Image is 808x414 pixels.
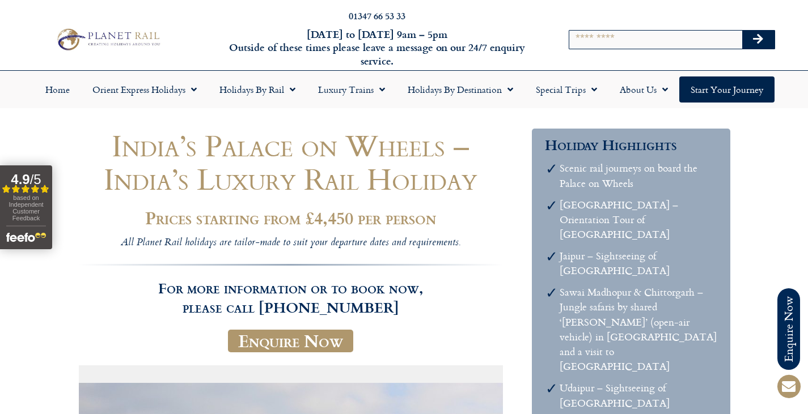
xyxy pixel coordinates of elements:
a: Special Trips [524,76,608,103]
a: Start your Journey [679,76,775,103]
nav: Menu [6,76,802,103]
h6: [DATE] to [DATE] 9am – 5pm Outside of these times please leave a message on our 24/7 enquiry serv... [218,28,536,67]
img: Planet Rail Train Holidays Logo [53,26,163,53]
button: Search [742,31,775,49]
a: About Us [608,76,679,103]
a: Holidays by Destination [396,76,524,103]
a: Orient Express Holidays [81,76,208,103]
a: Luxury Trains [307,76,396,103]
a: Home [34,76,81,103]
a: Holidays by Rail [208,76,307,103]
a: 01347 66 53 33 [349,9,405,22]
